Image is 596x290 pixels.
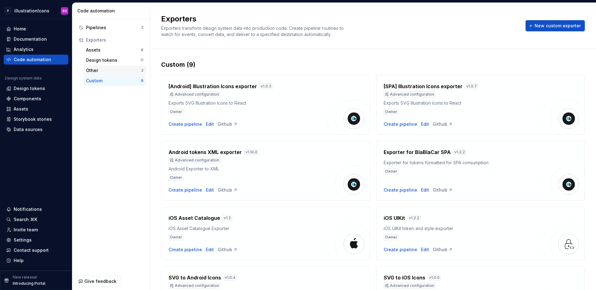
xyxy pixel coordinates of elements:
button: New custom exporter [526,20,585,31]
a: Github [218,121,238,127]
div: Components [14,96,41,102]
button: Custom9 [84,76,146,86]
a: Assets [4,104,68,114]
div: Owner [169,174,183,181]
div: 3 [141,25,143,30]
div: Pipelines [86,25,141,31]
a: Data sources [4,125,68,134]
div: Github [218,187,238,193]
h4: Exporter for BlaBlaCar SPA [384,148,451,156]
h4: iOS UIKit [384,214,405,222]
div: Settings [14,237,32,243]
a: Github [218,247,238,253]
h4: SVG to iOS Icons [384,274,425,281]
div: Create pipeline [384,121,417,127]
button: Pipelines3 [76,23,146,33]
button: Give feedback [75,276,120,287]
button: Assets8 [84,45,146,55]
div: Other [86,67,141,74]
a: Other3 [84,66,146,75]
div: Exports SVG Illustration Icons to React [169,100,327,106]
div: v 1.0.4 [223,274,237,281]
div: Contact support [14,247,49,253]
div: Advanced configuration [169,283,220,289]
span: New custom exporter [535,23,581,29]
div: SO [62,8,67,13]
div: Analytics [14,46,34,52]
div: Advanced configuration [169,91,220,97]
div: illustrationIcons [14,8,49,14]
a: Documentation [4,34,68,44]
div: Design tokens [86,57,140,63]
button: Contact support [4,245,68,255]
div: Invite team [14,227,38,233]
button: Help [4,256,68,265]
button: PillustrationIconsSO [1,4,71,17]
button: Create pipeline [169,187,202,193]
div: Owner [384,168,399,174]
div: Code automation [14,57,51,63]
button: Create pipeline [169,121,202,127]
div: Github [433,187,453,193]
div: P [4,7,12,15]
div: v 1.0.0 [428,274,441,281]
div: Search ⌘K [14,216,37,223]
h2: Exporters [161,14,518,24]
div: Edit [421,187,429,193]
div: v 1.0.7 [465,83,478,89]
div: Code automation [77,8,147,14]
div: Notifications [14,206,42,212]
a: Edit [206,187,214,193]
button: Notifications [4,204,68,214]
div: v 1.0.3 [260,83,273,89]
div: Advanced configuration [384,283,436,289]
div: Edit [421,121,429,127]
div: Design system data [5,76,42,81]
div: iOS UIKit token and style exporter [384,225,542,232]
div: Home [14,26,26,32]
p: Introducing Portal [13,281,45,286]
button: Design tokens11 [84,55,146,65]
a: Github [433,121,453,127]
div: Exports SVG Illustration Icons to React [384,100,542,106]
div: Owner [169,109,183,115]
span: Exporters transform design system data into production code. Create pipeline routines to watch fo... [161,25,345,37]
div: Documentation [14,36,47,42]
div: v 1.2.2 [453,149,466,155]
div: 11 [140,58,143,63]
div: Owner [384,234,399,240]
a: Edit [206,247,214,253]
button: Create pipeline [169,247,202,253]
a: Components [4,94,68,104]
div: Advanced configuration [169,157,220,163]
div: v 1.10.0 [244,149,259,155]
div: iOS Asset Catalogue Exporter [169,225,327,232]
div: Github [433,247,453,253]
div: Data sources [14,126,43,133]
h4: SVG to Android Icons [169,274,221,281]
a: Settings [4,235,68,245]
div: 3 [141,68,143,73]
a: Edit [206,121,214,127]
div: Custom [86,78,141,84]
div: Assets [14,106,28,112]
div: Create pipeline [384,187,417,193]
div: 9 [141,78,143,83]
button: Search ⌘K [4,215,68,224]
a: Edit [421,247,429,253]
button: Create pipeline [384,247,417,253]
a: Home [4,24,68,34]
a: Code automation [4,55,68,65]
a: Invite team [4,225,68,235]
